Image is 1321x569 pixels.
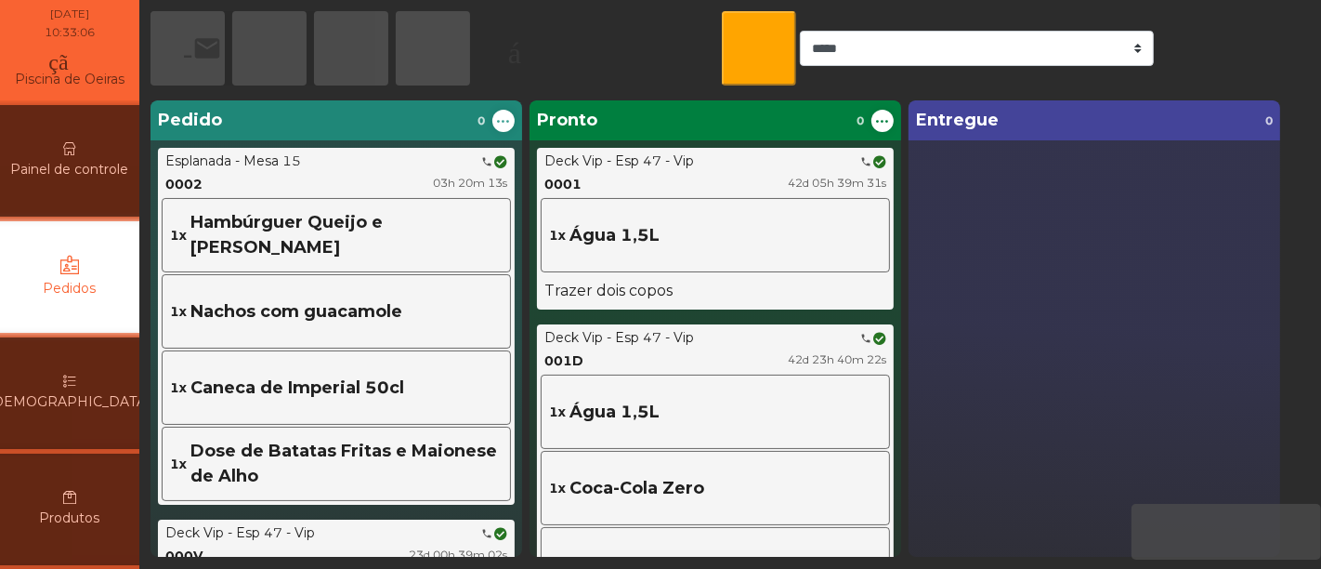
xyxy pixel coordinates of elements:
[544,352,583,369] font: 001D
[243,152,301,169] font: Mesa 15
[190,377,404,398] font: Caneca de Imperial 50cl
[433,176,507,190] font: 03h 20m 13s
[544,176,582,192] font: 0001
[788,176,886,190] font: 42d 05h 39m 31s
[158,110,222,130] font: Pedido
[857,113,864,127] font: 0
[497,101,511,128] font: ...
[1137,528,1315,539] font: seta_para_frente
[615,152,694,169] font: Esp 47 - Vip
[165,152,240,169] font: Esplanada -
[749,333,871,344] font: telefone_iphone
[788,352,886,366] font: 42d 23h 40m 22s
[170,379,187,396] font: 1x
[170,303,187,320] font: 1x
[569,225,660,245] font: Água 1,5L
[549,480,566,496] font: 1x
[15,71,124,87] font: Piscina de Oeiras
[749,156,871,167] font: telefone_iphone
[11,161,129,178] font: Painel de controle
[544,282,673,299] font: Trazer dois copos
[170,227,187,244] font: 1x
[190,301,402,322] font: Nachos com guacamole
[45,25,95,39] font: 10:33:06
[544,329,611,346] font: Deck Vip -
[492,110,515,132] button: ...
[165,524,232,541] font: Deck Vip -
[165,548,203,564] font: 000V
[409,548,507,562] font: 23d 00h 39m 02s
[569,402,660,422] font: Água 1,5L
[537,110,597,130] font: Pronto
[370,528,492,539] font: telefone_iphone
[1131,504,1321,560] button: seta_para_frente
[876,101,890,128] font: ...
[871,110,894,132] button: ...
[190,212,383,258] font: Hambúrguer Queijo e [PERSON_NAME]
[477,113,485,127] font: 0
[569,478,704,498] font: Coca-Cola Zero
[1265,113,1273,127] font: 0
[722,11,796,86] button: adicionar
[549,404,566,420] font: 1x
[40,509,100,526] font: Produtos
[615,329,694,346] font: Esp 47 - Vip
[370,156,492,167] font: telefone_iphone
[916,110,999,130] font: Entregue
[170,456,187,472] font: 1x
[544,152,611,169] font: Deck Vip -
[625,33,893,63] font: adicionar
[236,524,315,541] font: Esp 47 - Vip
[44,280,97,297] font: Pedidos
[165,176,203,192] font: 0002
[50,7,89,20] font: [DATE]
[549,227,566,244] font: 1x
[1236,11,1310,86] button: tela cheia
[1158,11,1232,86] button: atualizar
[190,441,497,486] font: Dose de Batatas Fritas e Maionese de Alho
